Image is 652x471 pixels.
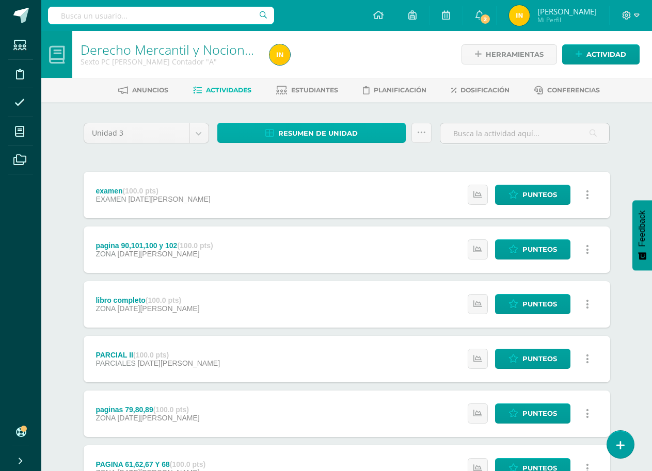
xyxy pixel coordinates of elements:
strong: (100.0 pts) [177,241,213,250]
span: Herramientas [486,45,544,64]
strong: (100.0 pts) [170,460,205,468]
span: ZONA [96,414,115,422]
a: Conferencias [534,82,600,99]
h1: Derecho Mercantil y Nociones de Derecho Laboral [81,42,257,57]
strong: (100.0 pts) [146,296,181,304]
strong: (100.0 pts) [153,405,189,414]
span: [DATE][PERSON_NAME] [138,359,220,367]
a: Anuncios [118,82,168,99]
div: libro completo [96,296,199,304]
a: Actividades [193,82,251,99]
span: Planificación [374,86,426,94]
input: Busca un usuario... [48,7,274,24]
span: Feedback [638,210,647,247]
a: Herramientas [462,44,557,64]
a: Dosificación [451,82,510,99]
a: Punteos [495,349,570,369]
div: PARCIAL II [96,351,220,359]
span: PARCIALES [96,359,136,367]
button: Feedback - Mostrar encuesta [632,200,652,270]
strong: (100.0 pts) [133,351,169,359]
input: Busca la actividad aquí... [440,123,609,143]
strong: (100.0 pts) [123,187,158,195]
span: Punteos [522,404,557,423]
span: Punteos [522,185,557,204]
span: [DATE][PERSON_NAME] [117,414,199,422]
a: Punteos [495,239,570,259]
span: Actividad [586,45,626,64]
span: ZONA [96,250,115,258]
div: PAGINA 61,62,67 Y 68 [96,460,205,468]
span: [DATE][PERSON_NAME] [128,195,210,203]
a: Estudiantes [276,82,338,99]
span: Punteos [522,295,557,314]
span: Conferencias [547,86,600,94]
div: pagina 90,101,100 y 102 [96,241,213,250]
a: Punteos [495,403,570,424]
span: [DATE][PERSON_NAME] [117,250,199,258]
a: Resumen de unidad [217,123,406,143]
span: Mi Perfil [537,15,597,24]
span: 2 [480,13,491,25]
span: Resumen de unidad [278,124,358,143]
span: [PERSON_NAME] [537,6,597,17]
span: ZONA [96,304,115,313]
span: [DATE][PERSON_NAME] [117,304,199,313]
a: Punteos [495,185,570,205]
div: paginas 79,80,89 [96,405,199,414]
span: Punteos [522,349,557,368]
span: Estudiantes [291,86,338,94]
a: Punteos [495,294,570,314]
img: 2ef4376fc20844802abc0360b59bcc94.png [269,44,290,65]
span: Punteos [522,240,557,259]
img: 2ef4376fc20844802abc0360b59bcc94.png [509,5,530,26]
div: examen [96,187,210,195]
div: Sexto PC Perito Contador 'A' [81,57,257,67]
span: Unidad 3 [92,123,181,143]
a: Planificación [363,82,426,99]
span: Dosificación [460,86,510,94]
a: Unidad 3 [84,123,209,143]
a: Derecho Mercantil y Nociones de Derecho Laboral [81,41,378,58]
a: Actividad [562,44,640,64]
span: EXAMEN [96,195,126,203]
span: Actividades [206,86,251,94]
span: Anuncios [132,86,168,94]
